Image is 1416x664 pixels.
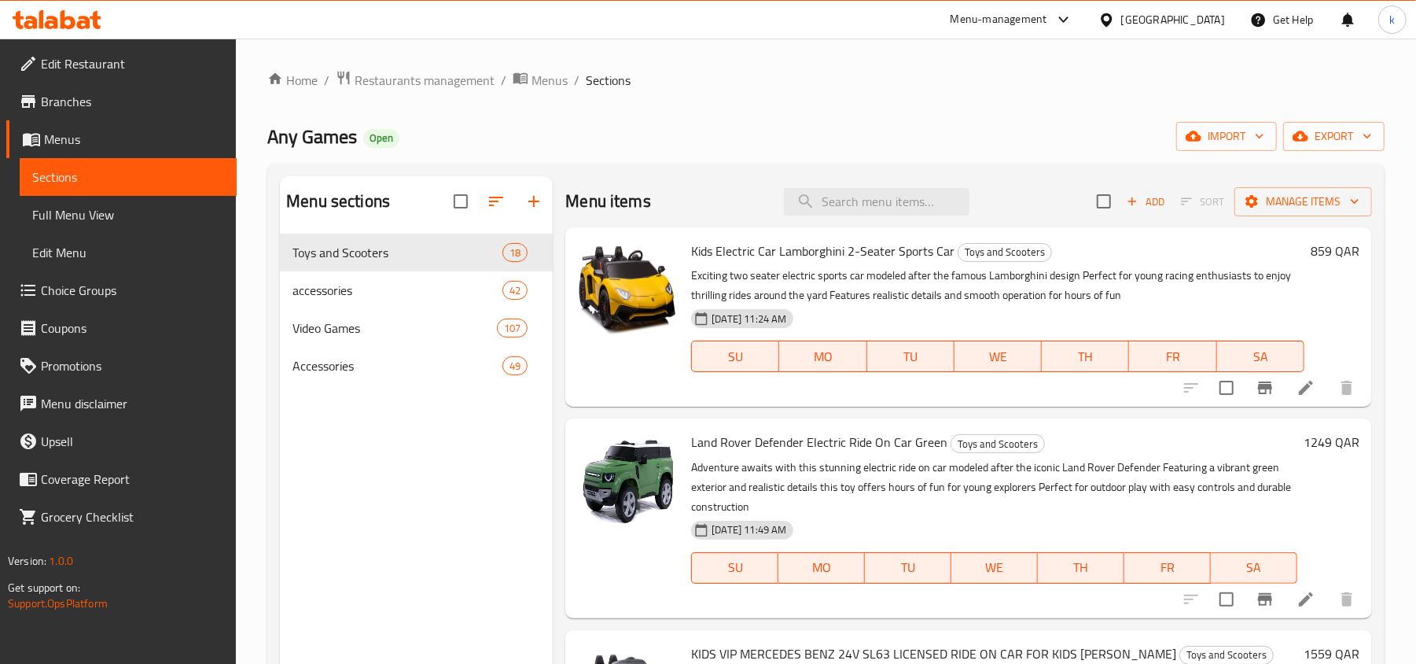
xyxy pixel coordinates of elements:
[1211,552,1297,584] button: SA
[513,70,568,90] a: Menus
[1038,552,1124,584] button: TH
[503,283,527,298] span: 42
[20,234,237,271] a: Edit Menu
[691,239,954,263] span: Kids Electric Car Lamborghini 2-Seater Sports Car
[501,71,506,90] li: /
[778,552,865,584] button: MO
[6,45,237,83] a: Edit Restaurant
[1247,192,1359,212] span: Manage items
[785,345,860,368] span: MO
[1217,341,1304,372] button: SA
[280,309,553,347] div: Video Games107
[1180,646,1273,664] span: Toys and Scooters
[32,205,224,224] span: Full Menu View
[502,281,528,300] div: items
[1296,127,1372,146] span: export
[515,183,553,220] button: Add section
[1296,590,1315,609] a: Edit menu item
[280,271,553,309] div: accessories42
[698,345,773,368] span: SU
[502,356,528,375] div: items
[6,309,237,347] a: Coupons
[498,321,527,336] span: 107
[503,359,527,374] span: 49
[49,551,73,571] span: 1.0.0
[691,458,1297,517] p: Adventure awaits with this stunning electric ride on car modeled after the iconic Land Rover Defe...
[6,83,237,120] a: Branches
[951,552,1038,584] button: WE
[324,71,329,90] li: /
[1044,556,1118,579] span: TH
[691,266,1304,305] p: Exciting two seater electric sports car modeled after the famous Lamborghini design Perfect for y...
[292,319,497,338] div: Video Games
[779,341,866,372] button: MO
[578,240,679,341] img: Kids Electric Car Lamborghini 2-Seater Sports Car
[1048,345,1123,368] span: TH
[6,271,237,309] a: Choice Groups
[1042,341,1129,372] button: TH
[41,356,224,375] span: Promotions
[280,347,553,385] div: Accessories49
[503,245,527,260] span: 18
[691,341,779,372] button: SU
[363,129,399,148] div: Open
[1311,240,1359,262] h6: 859 QAR
[1246,369,1284,407] button: Branch-specific-item
[578,431,679,532] img: Land Rover Defender Electric Ride On Car Green
[497,319,528,338] div: items
[292,243,502,262] span: Toys and Scooters
[41,470,224,489] span: Coverage Report
[1328,369,1366,407] button: delete
[865,552,951,584] button: TU
[44,130,224,149] span: Menus
[1210,371,1243,404] span: Select to update
[961,345,1035,368] span: WE
[32,243,224,262] span: Edit Menu
[292,356,502,375] div: Accessories
[41,394,224,413] span: Menu disclaimer
[267,70,1385,90] nav: breadcrumb
[8,577,80,598] span: Get support on:
[785,556,859,579] span: MO
[1328,581,1366,618] button: delete
[280,234,553,271] div: Toys and Scooters18
[705,312,793,326] span: [DATE] 11:24 AM
[41,507,224,526] span: Grocery Checklist
[41,92,224,111] span: Branches
[292,281,502,300] div: accessories
[1120,190,1171,214] button: Add
[444,185,477,218] span: Select all sections
[1234,187,1372,216] button: Manage items
[6,498,237,536] a: Grocery Checklist
[954,341,1042,372] button: WE
[1121,11,1225,28] div: [GEOGRAPHIC_DATA]
[867,341,954,372] button: TU
[20,196,237,234] a: Full Menu View
[6,422,237,460] a: Upsell
[280,227,553,391] nav: Menu sections
[6,460,237,498] a: Coverage Report
[1129,341,1216,372] button: FR
[1135,345,1210,368] span: FR
[691,430,947,454] span: Land Rover Defender Electric Ride On Car Green
[874,345,948,368] span: TU
[1389,11,1395,28] span: k
[705,522,793,537] span: [DATE] 11:49 AM
[1189,127,1264,146] span: import
[477,183,515,220] span: Sort sections
[1296,378,1315,397] a: Edit menu item
[41,54,224,73] span: Edit Restaurant
[6,385,237,422] a: Menu disclaimer
[502,243,528,262] div: items
[1124,193,1167,211] span: Add
[1283,122,1385,151] button: export
[871,556,945,579] span: TU
[1176,122,1277,151] button: import
[286,190,390,213] h2: Menu sections
[41,432,224,451] span: Upsell
[1124,552,1211,584] button: FR
[951,435,1044,453] span: Toys and Scooters
[355,71,495,90] span: Restaurants management
[565,190,651,213] h2: Menu items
